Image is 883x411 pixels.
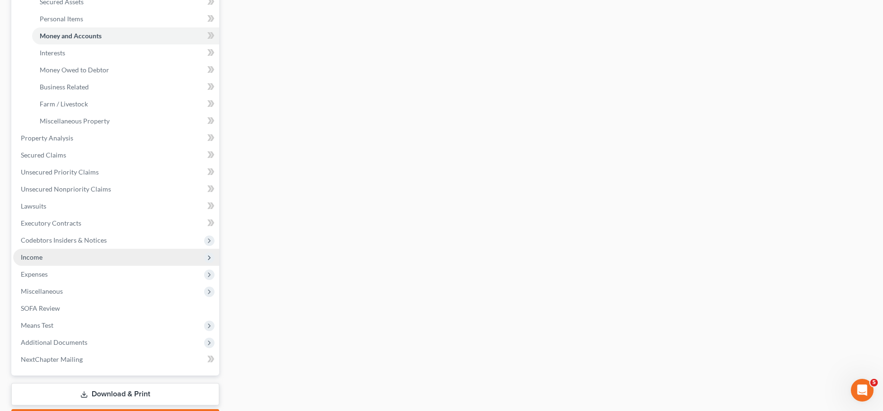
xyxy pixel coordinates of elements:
a: Secured Claims [13,147,219,164]
span: Interests [40,49,65,57]
a: Money and Accounts [32,27,219,44]
a: Lawsuits [13,198,219,215]
span: NextChapter Mailing [21,355,83,363]
span: Means Test [21,321,53,329]
span: Expenses [21,270,48,278]
a: Executory Contracts [13,215,219,232]
a: Download & Print [11,383,219,405]
a: Personal Items [32,10,219,27]
span: Money Owed to Debtor [40,66,109,74]
span: Unsecured Priority Claims [21,168,99,176]
a: NextChapter Mailing [13,351,219,368]
a: Miscellaneous Property [32,113,219,130]
span: Money and Accounts [40,32,102,40]
span: Miscellaneous Property [40,117,110,125]
span: Unsecured Nonpriority Claims [21,185,111,193]
span: SOFA Review [21,304,60,312]
span: Income [21,253,43,261]
a: Unsecured Nonpriority Claims [13,181,219,198]
iframe: Intercom live chat [851,379,874,402]
span: Miscellaneous [21,287,63,295]
span: Business Related [40,83,89,91]
span: Codebtors Insiders & Notices [21,236,107,244]
span: Secured Claims [21,151,66,159]
a: Interests [32,44,219,61]
span: 5 [870,379,878,386]
a: Business Related [32,79,219,96]
span: Property Analysis [21,134,73,142]
a: Farm / Livestock [32,96,219,113]
span: Farm / Livestock [40,100,88,108]
span: Lawsuits [21,202,46,210]
span: Executory Contracts [21,219,81,227]
a: Money Owed to Debtor [32,61,219,79]
span: Additional Documents [21,338,87,346]
span: Personal Items [40,15,83,23]
a: Unsecured Priority Claims [13,164,219,181]
a: Property Analysis [13,130,219,147]
a: SOFA Review [13,300,219,317]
